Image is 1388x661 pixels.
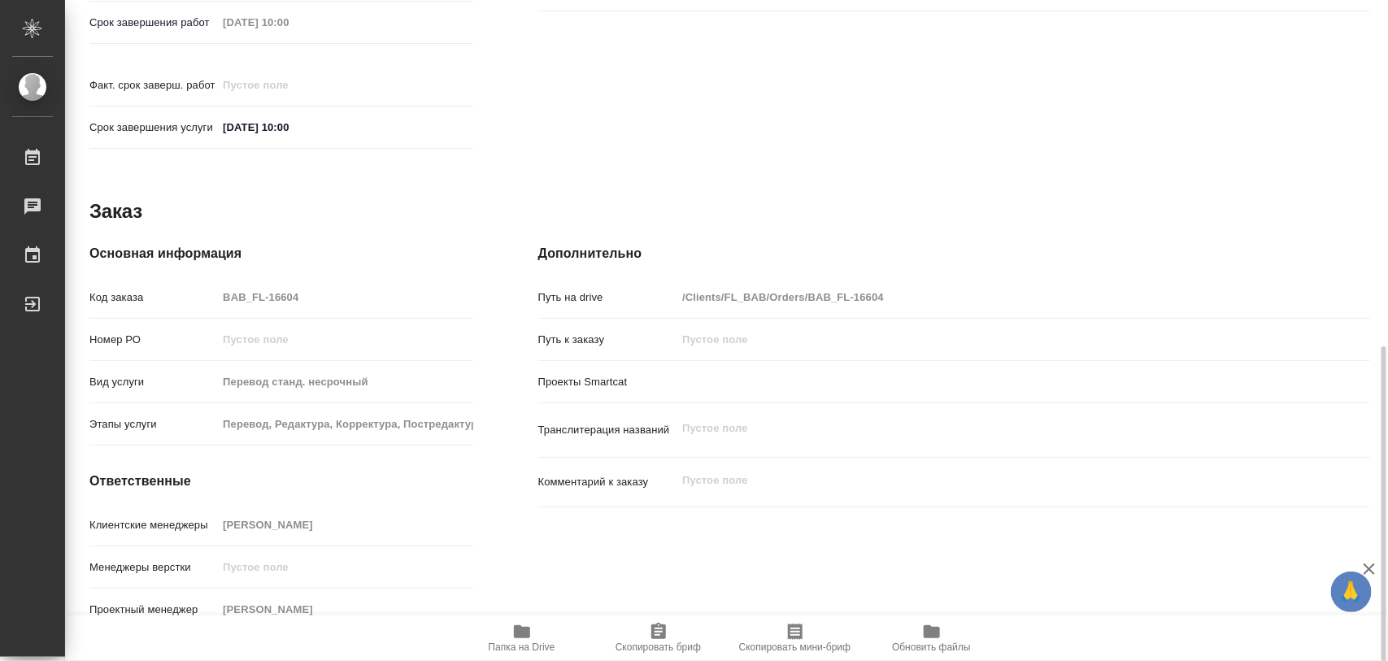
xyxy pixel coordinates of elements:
[489,641,555,653] span: Папка на Drive
[590,615,727,661] button: Скопировать бриф
[217,11,359,34] input: Пустое поле
[89,374,217,390] p: Вид услуги
[89,289,217,306] p: Код заказа
[538,289,677,306] p: Путь на drive
[89,77,217,93] p: Факт. срок заверш. работ
[217,285,472,309] input: Пустое поле
[1331,572,1372,612] button: 🙏
[677,285,1300,309] input: Пустое поле
[89,244,473,263] h4: Основная информация
[217,328,472,351] input: Пустое поле
[89,559,217,576] p: Менеджеры верстки
[89,602,217,618] p: Проектный менеджер
[538,244,1370,263] h4: Дополнительно
[89,332,217,348] p: Номер РО
[89,472,473,491] h4: Ответственные
[217,513,472,537] input: Пустое поле
[217,115,359,139] input: ✎ Введи что-нибудь
[89,120,217,136] p: Срок завершения услуги
[739,641,851,653] span: Скопировать мини-бриф
[89,198,142,224] h2: Заказ
[454,615,590,661] button: Папка на Drive
[89,517,217,533] p: Клиентские менеджеры
[538,332,677,348] p: Путь к заказу
[538,374,677,390] p: Проекты Smartcat
[217,73,359,97] input: Пустое поле
[217,412,472,436] input: Пустое поле
[538,474,677,490] p: Комментарий к заказу
[616,641,701,653] span: Скопировать бриф
[864,615,1000,661] button: Обновить файлы
[217,370,472,394] input: Пустое поле
[538,422,677,438] p: Транслитерация названий
[89,15,217,31] p: Срок завершения работ
[1338,575,1365,609] span: 🙏
[892,641,971,653] span: Обновить файлы
[217,598,472,621] input: Пустое поле
[727,615,864,661] button: Скопировать мини-бриф
[217,555,472,579] input: Пустое поле
[89,416,217,433] p: Этапы услуги
[677,328,1300,351] input: Пустое поле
